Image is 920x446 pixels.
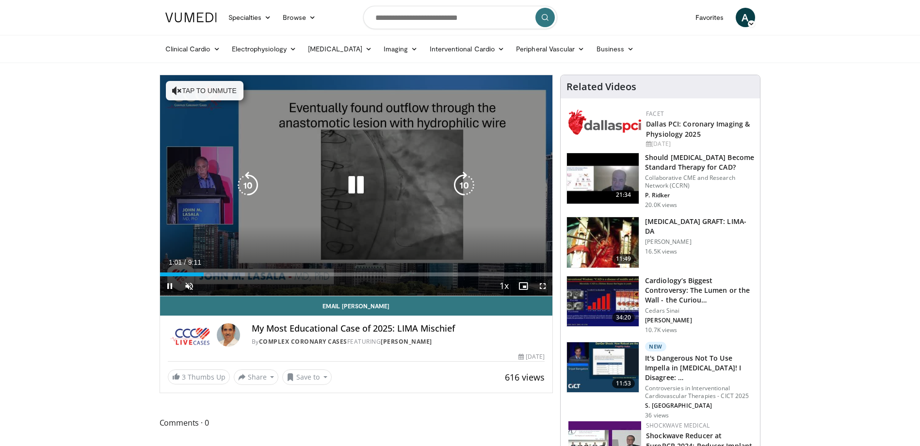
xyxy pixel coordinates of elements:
[179,276,199,296] button: Unmute
[567,276,639,327] img: d453240d-5894-4336-be61-abca2891f366.150x105_q85_crop-smart_upscale.jpg
[646,110,664,118] a: FACET
[160,75,553,296] video-js: Video Player
[645,153,754,172] h3: Should [MEDICAL_DATA] Become Standard Therapy for CAD?
[160,276,179,296] button: Pause
[160,296,553,316] a: Email [PERSON_NAME]
[646,119,750,139] a: Dallas PCI: Coronary Imaging & Physiology 2025
[378,39,424,59] a: Imaging
[168,323,213,347] img: Complex Coronary Cases
[252,337,545,346] div: By FEATURING
[566,153,754,209] a: 21:34 Should [MEDICAL_DATA] Become Standard Therapy for CAD? Collaborative CME and Research Netwo...
[566,81,636,93] h4: Related Videos
[259,337,347,346] a: Complex Coronary Cases
[518,352,545,361] div: [DATE]
[645,342,666,351] p: New
[510,39,590,59] a: Peripheral Vascular
[217,323,240,347] img: Avatar
[645,201,677,209] p: 20.0K views
[645,326,677,334] p: 10.7K views
[566,276,754,334] a: 34:20 Cardiology’s Biggest Controversy: The Lumen or the Wall - the Curiou… Cedars Sinai [PERSON_...
[567,153,639,204] img: eb63832d-2f75-457d-8c1a-bbdc90eb409c.150x105_q85_crop-smart_upscale.jpg
[612,190,635,200] span: 21:34
[282,369,332,385] button: Save to
[168,369,230,384] a: 3 Thumbs Up
[645,317,754,324] p: [PERSON_NAME]
[182,372,186,382] span: 3
[424,39,511,59] a: Interventional Cardio
[645,307,754,315] p: Cedars Sinai
[646,421,710,430] a: Shockwave Medical
[645,276,754,305] h3: Cardiology’s Biggest Controversy: The Lumen or the Wall - the Curiou…
[612,379,635,388] span: 11:53
[381,337,432,346] a: [PERSON_NAME]
[160,39,226,59] a: Clinical Cardio
[645,384,754,400] p: Controversies in Interventional Cardiovascular Therapies - CICT 2025
[234,369,279,385] button: Share
[645,353,754,382] h3: It's Dangerous Not To Use Impella in [MEDICAL_DATA]! I Disagree: …
[514,276,533,296] button: Enable picture-in-picture mode
[533,276,552,296] button: Fullscreen
[223,8,277,27] a: Specialties
[645,191,754,199] p: P. Ridker
[566,342,754,419] a: 11:53 New It's Dangerous Not To Use Impella in [MEDICAL_DATA]! I Disagree: … Controversies in Int...
[645,248,677,255] p: 16.5K views
[646,140,752,148] div: [DATE]
[494,276,514,296] button: Playback Rate
[188,258,201,266] span: 9:11
[165,13,217,22] img: VuMedi Logo
[169,258,182,266] span: 1:01
[612,254,635,264] span: 11:49
[690,8,730,27] a: Favorites
[645,412,669,419] p: 36 views
[736,8,755,27] a: A
[226,39,302,59] a: Electrophysiology
[645,174,754,190] p: Collaborative CME and Research Network (CCRN)
[567,342,639,393] img: ad639188-bf21-463b-a799-85e4bc162651.150x105_q85_crop-smart_upscale.jpg
[568,110,641,135] img: 939357b5-304e-4393-95de-08c51a3c5e2a.png.150x105_q85_autocrop_double_scale_upscale_version-0.2.png
[505,371,545,383] span: 616 views
[166,81,243,100] button: Tap to unmute
[591,39,640,59] a: Business
[612,313,635,322] span: 34:20
[645,217,754,236] h3: [MEDICAL_DATA] GRAFT: LIMA-DA
[363,6,557,29] input: Search topics, interventions
[160,416,553,429] span: Comments 0
[645,238,754,246] p: [PERSON_NAME]
[277,8,322,27] a: Browse
[184,258,186,266] span: /
[252,323,545,334] h4: My Most Educational Case of 2025: LIMA Mischief
[567,217,639,268] img: feAgcbrvkPN5ynqH4xMDoxOjA4MTsiGN.150x105_q85_crop-smart_upscale.jpg
[566,217,754,268] a: 11:49 [MEDICAL_DATA] GRAFT: LIMA-DA [PERSON_NAME] 16.5K views
[160,272,553,276] div: Progress Bar
[302,39,378,59] a: [MEDICAL_DATA]
[645,402,754,410] p: S. [GEOGRAPHIC_DATA]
